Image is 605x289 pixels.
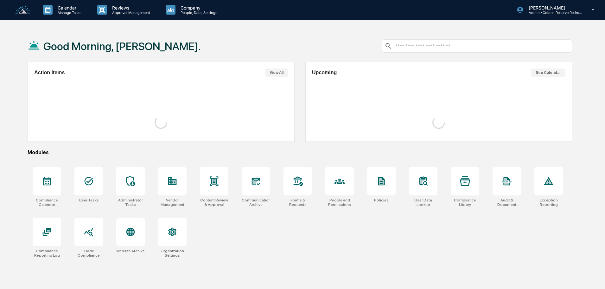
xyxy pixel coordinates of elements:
[43,40,201,53] h1: Good Morning, [PERSON_NAME].
[116,198,145,207] div: Administrator Tasks
[374,198,389,202] div: Policies
[34,70,65,76] h2: Action Items
[28,149,572,155] div: Modules
[175,5,220,10] p: Company
[451,198,479,207] div: Compliance Library
[33,249,61,258] div: Compliance Reporting Log
[116,249,145,253] div: Website Archive
[524,10,583,15] p: Admin • Golden Reserve Retirement
[107,10,153,15] p: Approval Management
[534,198,563,207] div: Exception Reporting
[524,5,583,10] p: [PERSON_NAME]
[242,198,270,207] div: Communications Archive
[175,10,220,15] p: People, Data, Settings
[107,5,153,10] p: Reviews
[265,69,288,77] button: View All
[79,198,99,202] div: User Tasks
[283,198,312,207] div: Forms & Requests
[33,198,61,207] div: Compliance Calendar
[200,198,228,207] div: Content Review & Approval
[325,198,354,207] div: People and Permissions
[74,249,103,258] div: Trade Compliance
[53,10,85,15] p: Manage Tasks
[312,70,337,76] h2: Upcoming
[409,198,437,207] div: User Data Lookup
[531,69,565,77] button: See Calendar
[158,198,187,207] div: Vendor Management
[493,198,521,207] div: Audit & Document Logs
[53,5,85,10] p: Calendar
[15,6,30,14] img: logo
[158,249,187,258] div: Organization Settings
